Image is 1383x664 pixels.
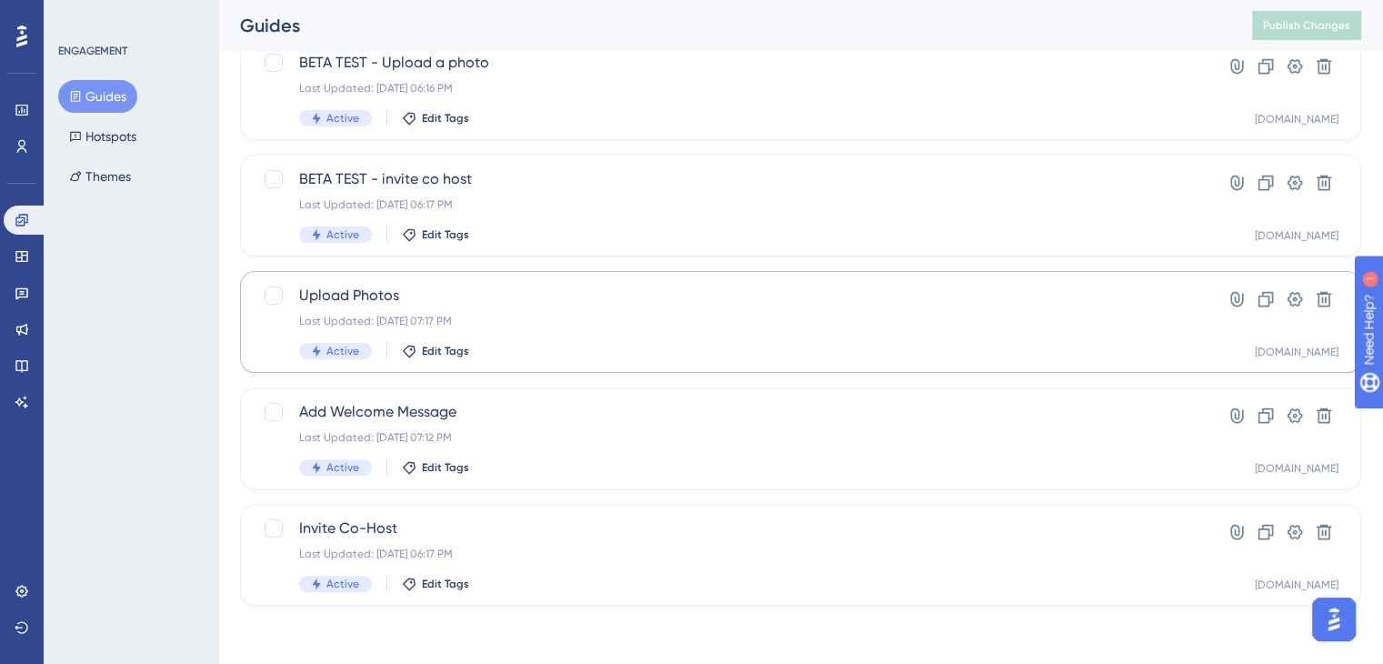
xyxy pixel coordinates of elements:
button: Guides [58,80,137,113]
iframe: UserGuiding AI Assistant Launcher [1307,592,1361,647]
span: Active [326,577,359,591]
button: Publish Changes [1252,11,1361,40]
span: Add Welcome Message [299,401,1157,423]
div: [DOMAIN_NAME] [1255,578,1338,592]
div: Guides [240,13,1207,38]
div: ENGAGEMENT [58,44,127,58]
span: Edit Tags [422,460,469,475]
div: [DOMAIN_NAME] [1255,345,1338,359]
div: [DOMAIN_NAME] [1255,112,1338,126]
span: Publish Changes [1263,18,1350,33]
button: Edit Tags [402,344,469,358]
span: Edit Tags [422,227,469,242]
div: Last Updated: [DATE] 06:17 PM [299,547,1157,561]
span: Invite Co-Host [299,518,1157,539]
div: Last Updated: [DATE] 07:12 PM [299,430,1157,445]
button: Edit Tags [402,111,469,126]
span: Need Help? [43,5,114,26]
span: Upload Photos [299,285,1157,307]
div: 1 [126,9,132,24]
span: BETA TEST - invite co host [299,168,1157,190]
div: Last Updated: [DATE] 07:17 PM [299,314,1157,328]
div: [DOMAIN_NAME] [1255,228,1338,243]
span: Active [326,227,359,242]
button: Themes [58,160,142,193]
span: Active [326,344,359,358]
div: Last Updated: [DATE] 06:16 PM [299,81,1157,96]
button: Edit Tags [402,577,469,591]
span: Edit Tags [422,344,469,358]
button: Edit Tags [402,227,469,242]
span: Edit Tags [422,577,469,591]
span: BETA TEST - Upload a photo [299,52,1157,74]
span: Active [326,460,359,475]
span: Active [326,111,359,126]
button: Hotspots [58,120,147,153]
span: Edit Tags [422,111,469,126]
div: [DOMAIN_NAME] [1255,461,1338,476]
button: Edit Tags [402,460,469,475]
div: Last Updated: [DATE] 06:17 PM [299,197,1157,212]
